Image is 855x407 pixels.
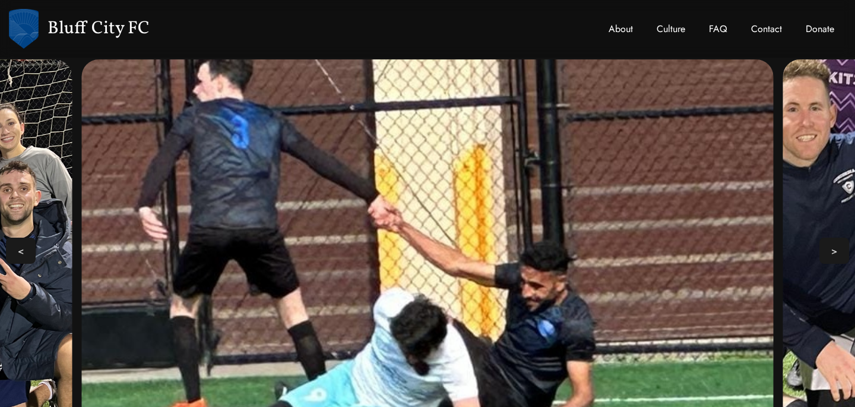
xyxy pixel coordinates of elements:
[47,15,150,42] span: Bluff City FC
[597,10,645,48] a: About
[645,10,697,48] a: Culture
[9,9,39,49] img: logo.d492faac.svg
[739,10,794,48] a: Contact
[6,238,36,264] button: <
[794,10,846,48] a: Donate
[9,9,150,49] a: Bluff City FC
[697,10,739,48] a: FAQ
[819,238,849,264] button: >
